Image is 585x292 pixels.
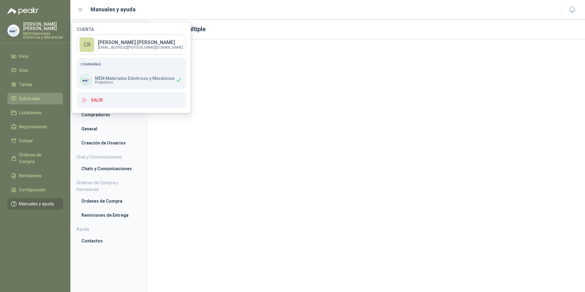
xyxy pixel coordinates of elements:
a: Chat [7,65,63,76]
a: Compradores [76,109,140,121]
li: General [81,125,136,132]
span: Solicitudes [19,95,40,102]
li: Compradores [81,111,136,118]
a: Tareas [7,79,63,90]
a: Remisiones [7,170,63,182]
img: Logo peakr [7,7,39,15]
span: Chat [19,67,28,74]
h1: Manuales y ayuda [91,5,136,14]
img: Company Logo [8,25,19,36]
a: Creación de Usuarios [76,137,140,149]
a: Órdenes de Compra [7,149,63,167]
h1: Cotización Múltiple [147,20,585,39]
span: Inicio [19,53,29,60]
a: Negociaciones [7,121,63,133]
li: Remisiones de Entrega [81,212,136,219]
a: Manuales y ayuda [7,198,63,210]
a: Chats y Comunicaciones [76,163,140,174]
a: Solicitudes [7,93,63,104]
span: Remisiones [19,172,42,179]
span: Configuración [19,186,46,193]
a: Cotizar [7,135,63,147]
li: Órdenes de Compra [81,198,136,204]
li: Creación de Usuarios [81,140,136,146]
h4: Órdenes de Compra y Remisiones [76,179,140,193]
span: Órdenes de Compra [19,152,57,165]
iframe: 6fd1e0d916bf4ef584a102922c537bb4 [152,44,580,284]
span: Manuales y ayuda [19,200,54,207]
h4: Ayuda [76,226,140,233]
p: MEM Materiales Eléctricos y Mecánicos [23,32,63,39]
span: Licitaciones [19,109,42,116]
a: Órdenes de Compra [76,195,140,207]
a: Inicio [7,51,63,62]
li: Contactos [81,238,136,244]
span: Cotizar [19,137,33,144]
a: Configuración [7,184,63,196]
a: Contactos [76,235,140,247]
a: Licitaciones [7,107,63,118]
a: General [76,123,140,135]
a: Remisiones de Entrega [76,209,140,221]
span: Tareas [19,81,32,88]
h4: Chat y Comunicaciones [76,154,140,160]
p: [PERSON_NAME] [PERSON_NAME] [23,22,63,31]
li: Chats y Comunicaciones [81,165,136,172]
span: Negociaciones [19,123,47,130]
